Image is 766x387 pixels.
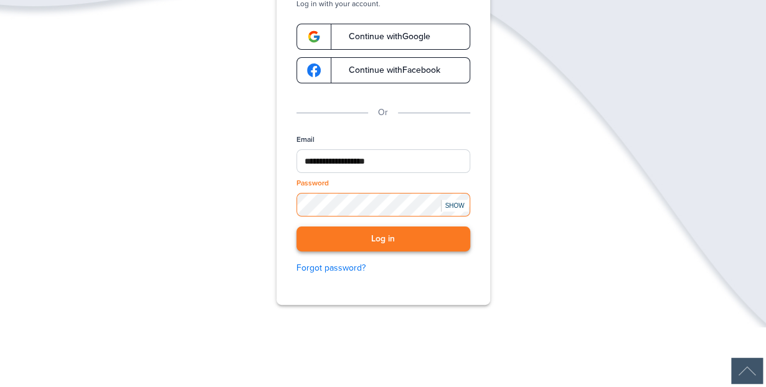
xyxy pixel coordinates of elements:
[296,57,470,83] a: google-logoContinue withFacebook
[378,106,388,119] p: Or
[307,63,321,77] img: google-logo
[336,66,440,75] span: Continue with Facebook
[296,178,329,189] label: Password
[731,358,763,384] img: Back to Top
[336,32,430,41] span: Continue with Google
[307,30,321,44] img: google-logo
[296,226,470,252] button: Log in
[296,193,470,217] input: Password
[296,149,470,173] input: Email
[296,134,314,145] label: Email
[296,261,470,275] a: Forgot password?
[296,24,470,50] a: google-logoContinue withGoogle
[441,200,468,212] div: SHOW
[731,358,763,384] div: Scroll Back to Top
